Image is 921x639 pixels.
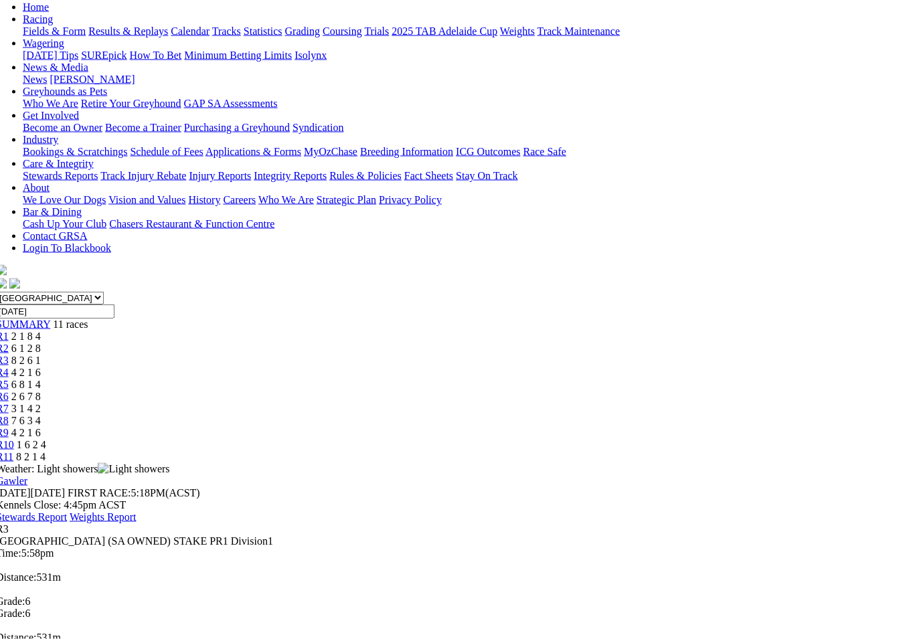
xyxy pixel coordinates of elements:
[188,194,220,205] a: History
[456,170,517,181] a: Stay On Track
[392,25,497,37] a: 2025 TAB Adelaide Cup
[537,25,620,37] a: Track Maintenance
[81,98,181,109] a: Retire Your Greyhound
[23,146,127,157] a: Bookings & Scratchings
[23,13,53,25] a: Racing
[23,206,82,217] a: Bar & Dining
[523,146,566,157] a: Race Safe
[329,170,402,181] a: Rules & Policies
[23,194,906,206] div: About
[109,218,274,230] a: Chasers Restaurant & Function Centre
[500,25,535,37] a: Weights
[404,170,453,181] a: Fact Sheets
[23,170,906,182] div: Care & Integrity
[23,122,102,133] a: Become an Owner
[23,50,906,62] div: Wagering
[98,463,169,475] img: Light showers
[23,86,107,97] a: Greyhounds as Pets
[23,37,64,49] a: Wagering
[23,25,906,37] div: Racing
[88,25,168,37] a: Results & Replays
[11,391,41,402] span: 2 6 7 8
[50,74,135,85] a: [PERSON_NAME]
[11,403,41,414] span: 3 1 4 2
[360,146,453,157] a: Breeding Information
[223,194,256,205] a: Careers
[212,25,241,37] a: Tracks
[11,415,41,426] span: 7 6 3 4
[184,122,290,133] a: Purchasing a Greyhound
[23,74,47,85] a: News
[171,25,210,37] a: Calendar
[23,242,111,254] a: Login To Blackbook
[23,1,49,13] a: Home
[364,25,389,37] a: Trials
[456,146,520,157] a: ICG Outcomes
[189,170,251,181] a: Injury Reports
[9,278,20,289] img: twitter.svg
[23,170,98,181] a: Stewards Reports
[23,194,106,205] a: We Love Our Dogs
[17,439,46,450] span: 1 6 2 4
[23,98,906,110] div: Greyhounds as Pets
[23,25,86,37] a: Fields & Form
[108,194,185,205] a: Vision and Values
[23,134,58,145] a: Industry
[258,194,314,205] a: Who We Are
[11,427,41,438] span: 4 2 1 6
[130,50,182,61] a: How To Bet
[244,25,282,37] a: Statistics
[23,182,50,193] a: About
[100,170,186,181] a: Track Injury Rebate
[292,122,343,133] a: Syndication
[205,146,301,157] a: Applications & Forms
[23,218,106,230] a: Cash Up Your Club
[184,50,292,61] a: Minimum Betting Limits
[285,25,320,37] a: Grading
[16,451,46,462] span: 8 2 1 4
[23,146,906,158] div: Industry
[295,50,327,61] a: Isolynx
[68,487,131,498] span: FIRST RACE:
[23,110,79,121] a: Get Involved
[11,379,41,390] span: 6 8 1 4
[70,511,137,523] a: Weights Report
[323,25,362,37] a: Coursing
[254,170,327,181] a: Integrity Reports
[11,343,41,354] span: 6 1 2 8
[81,50,127,61] a: SUREpick
[23,62,88,73] a: News & Media
[379,194,442,205] a: Privacy Policy
[68,487,200,498] span: 5:18PM(ACST)
[23,74,906,86] div: News & Media
[11,355,41,366] span: 8 2 6 1
[23,122,906,134] div: Get Involved
[184,98,278,109] a: GAP SA Assessments
[304,146,357,157] a: MyOzChase
[11,367,41,378] span: 4 2 1 6
[23,98,78,109] a: Who We Are
[130,146,203,157] a: Schedule of Fees
[11,331,41,342] span: 2 1 8 4
[105,122,181,133] a: Become a Trainer
[23,218,906,230] div: Bar & Dining
[317,194,376,205] a: Strategic Plan
[23,230,87,242] a: Contact GRSA
[23,50,78,61] a: [DATE] Tips
[23,158,94,169] a: Care & Integrity
[53,318,88,330] span: 11 races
